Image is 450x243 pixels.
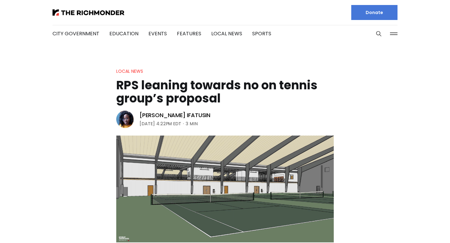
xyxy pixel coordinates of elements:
[186,120,198,127] span: 3 min
[139,120,181,127] time: [DATE] 4:22PM EDT
[374,29,383,38] button: Search this site
[211,30,242,37] a: Local News
[252,30,271,37] a: Sports
[52,30,99,37] a: City Government
[109,30,138,37] a: Education
[116,68,143,74] a: Local News
[351,5,397,20] a: Donate
[116,79,334,105] h1: RPS leaning towards no on tennis group’s proposal
[116,136,334,242] img: RPS leaning towards no on tennis group’s proposal
[148,30,167,37] a: Events
[177,30,201,37] a: Features
[116,111,134,128] img: Victoria A. Ifatusin
[52,9,124,16] img: The Richmonder
[139,112,210,119] a: [PERSON_NAME] Ifatusin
